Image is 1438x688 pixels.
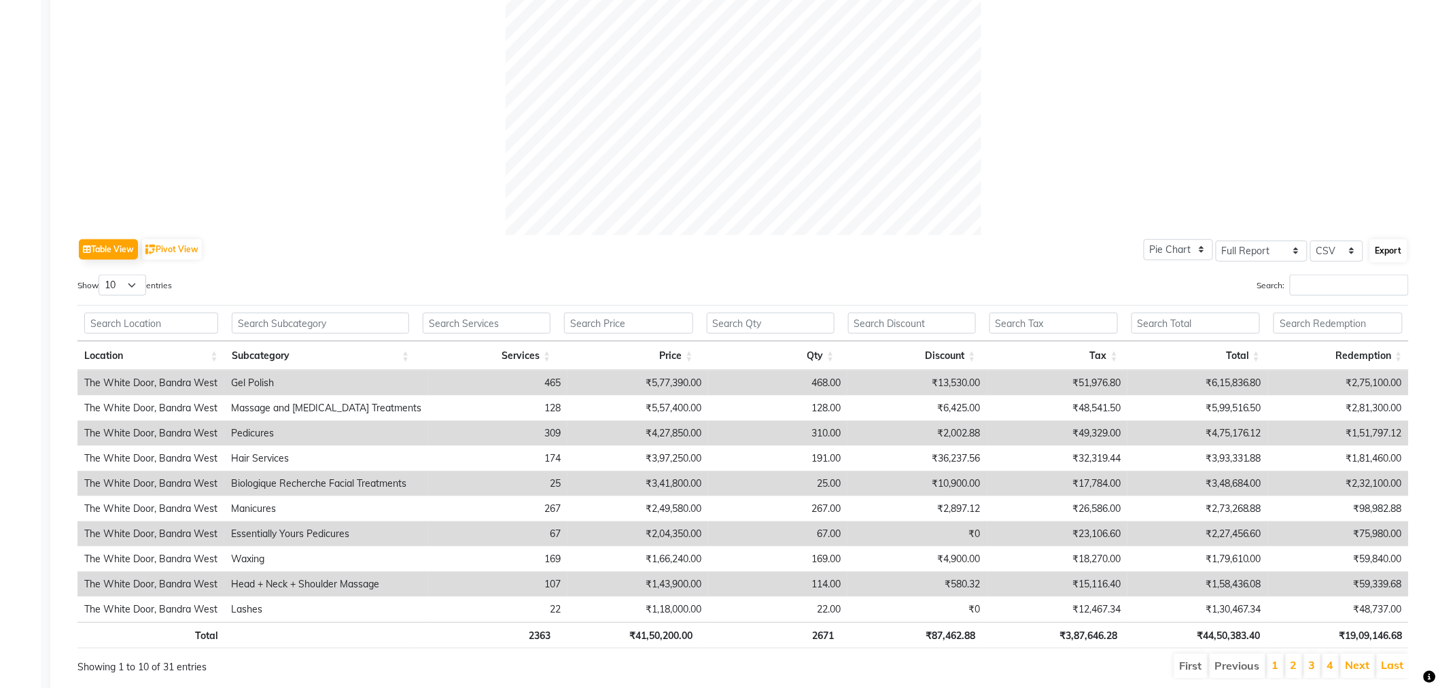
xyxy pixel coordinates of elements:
td: 267.00 [708,496,847,521]
td: ₹5,77,390.00 [567,371,708,396]
td: 107 [428,572,567,597]
input: Search Tax [989,313,1118,334]
td: The White Door, Bandra West [77,471,224,496]
td: ₹4,75,176.12 [1127,421,1268,446]
td: Lashes [224,597,428,622]
td: ₹1,58,436.08 [1127,572,1268,597]
td: ₹48,541.50 [987,396,1128,421]
th: Price: activate to sort column ascending [557,341,699,371]
td: ₹2,75,100.00 [1268,371,1409,396]
th: Total [77,622,225,649]
td: 128 [428,396,567,421]
td: ₹2,27,456.60 [1127,521,1268,547]
td: Massage and [MEDICAL_DATA] Treatments [224,396,428,421]
th: Tax: activate to sort column ascending [983,341,1125,371]
td: Gel Polish [224,371,428,396]
td: ₹4,900.00 [847,547,987,572]
td: 22 [428,597,567,622]
td: ₹1,18,000.00 [567,597,708,622]
th: 2671 [700,622,841,649]
td: Essentially Yours Pedicures [224,521,428,547]
a: 2 [1291,659,1297,672]
td: ₹6,425.00 [847,396,987,421]
th: ₹87,462.88 [841,622,983,649]
td: The White Door, Bandra West [77,521,224,547]
th: Discount: activate to sort column ascending [841,341,983,371]
td: ₹13,530.00 [847,371,987,396]
td: ₹3,93,331.88 [1127,446,1268,471]
th: Qty: activate to sort column ascending [700,341,841,371]
td: ₹2,04,350.00 [567,521,708,547]
th: Redemption: activate to sort column ascending [1267,341,1409,371]
td: 465 [428,371,567,396]
label: Search: [1257,275,1409,296]
td: The White Door, Bandra West [77,371,224,396]
th: Total: activate to sort column ascending [1125,341,1267,371]
input: Search Location [84,313,218,334]
td: The White Door, Bandra West [77,396,224,421]
td: ₹2,81,300.00 [1268,396,1409,421]
th: ₹3,87,646.28 [983,622,1125,649]
button: Table View [79,239,138,260]
td: ₹75,980.00 [1268,521,1409,547]
td: 169.00 [708,547,847,572]
select: Showentries [99,275,146,296]
td: 22.00 [708,597,847,622]
button: Pivot View [142,239,202,260]
td: 468.00 [708,371,847,396]
td: ₹59,840.00 [1268,547,1409,572]
div: Showing 1 to 10 of 31 entries [77,653,620,675]
td: The White Door, Bandra West [77,572,224,597]
td: Hair Services [224,446,428,471]
td: ₹51,976.80 [987,371,1128,396]
td: ₹3,41,800.00 [567,471,708,496]
th: ₹41,50,200.00 [557,622,699,649]
td: ₹1,51,797.12 [1268,421,1409,446]
td: 310.00 [708,421,847,446]
td: ₹36,237.56 [847,446,987,471]
td: ₹1,30,467.34 [1127,597,1268,622]
td: The White Door, Bandra West [77,421,224,446]
th: ₹44,50,383.40 [1125,622,1267,649]
td: ₹1,81,460.00 [1268,446,1409,471]
td: 25.00 [708,471,847,496]
input: Search: [1290,275,1409,296]
td: ₹12,467.34 [987,597,1128,622]
td: Biologique Recherche Facial Treatments [224,471,428,496]
td: The White Door, Bandra West [77,547,224,572]
td: ₹10,900.00 [847,471,987,496]
a: Last [1382,659,1404,672]
td: 191.00 [708,446,847,471]
td: ₹5,57,400.00 [567,396,708,421]
a: 4 [1327,659,1334,672]
a: 1 [1272,659,1279,672]
td: 128.00 [708,396,847,421]
input: Search Subcategory [232,313,409,334]
th: 2363 [416,622,557,649]
input: Search Price [564,313,692,334]
td: 67.00 [708,521,847,547]
th: Services: activate to sort column ascending [416,341,557,371]
input: Search Discount [848,313,976,334]
td: ₹2,002.88 [847,421,987,446]
td: ₹49,329.00 [987,421,1128,446]
td: ₹15,116.40 [987,572,1128,597]
td: ₹26,586.00 [987,496,1128,521]
td: The White Door, Bandra West [77,597,224,622]
td: ₹48,737.00 [1268,597,1409,622]
td: ₹18,270.00 [987,547,1128,572]
td: Pedicures [224,421,428,446]
td: 267 [428,496,567,521]
td: 169 [428,547,567,572]
input: Search Services [423,313,550,334]
img: pivot.png [145,245,156,255]
td: ₹6,15,836.80 [1127,371,1268,396]
td: ₹4,27,850.00 [567,421,708,446]
td: 309 [428,421,567,446]
a: 3 [1309,659,1316,672]
td: ₹1,43,900.00 [567,572,708,597]
input: Search Total [1132,313,1260,334]
th: Subcategory: activate to sort column ascending [225,341,416,371]
td: ₹59,339.68 [1268,572,1409,597]
button: Export [1370,239,1407,262]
